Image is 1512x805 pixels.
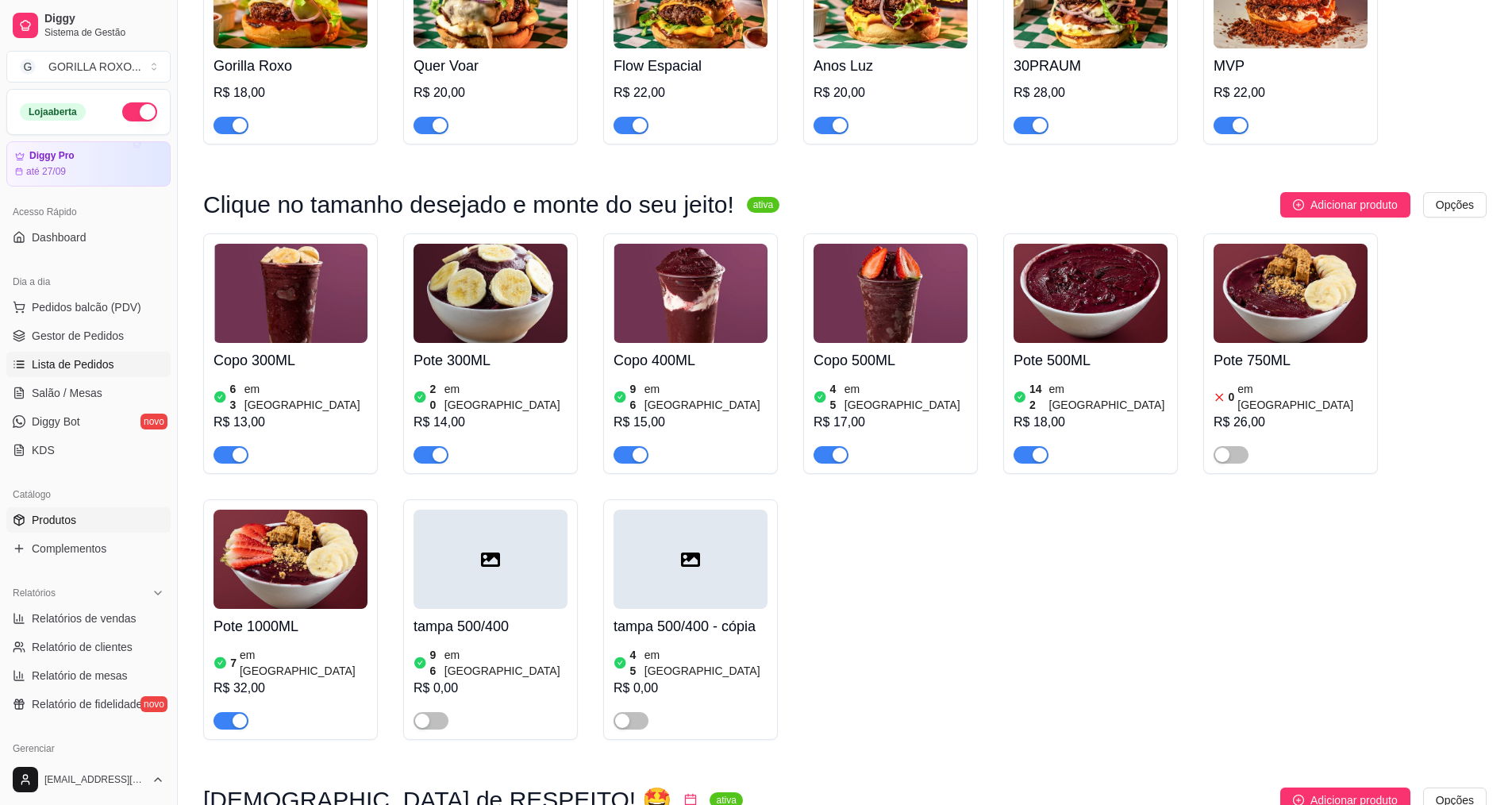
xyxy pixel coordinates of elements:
[1014,83,1168,102] div: R$ 28,00
[614,349,768,372] h4: Copo 400ML
[122,102,157,121] button: Alterar Status
[214,679,367,698] div: R$ 32,00
[414,55,567,77] h4: Quer Voar
[6,507,171,533] a: Produtos
[29,150,75,162] article: Diggy Pro
[6,269,171,295] div: Dia a dia
[430,381,441,413] article: 20
[32,512,76,528] span: Produtos
[444,381,567,413] article: em [GEOGRAPHIC_DATA]
[1214,55,1368,77] h4: MVP
[32,328,124,344] span: Gestor de Pedidos
[240,647,367,679] article: em [GEOGRAPHIC_DATA]
[32,385,102,401] span: Salão / Mesas
[6,482,171,507] div: Catálogo
[26,165,66,178] article: até 27/09
[244,381,367,413] article: em [GEOGRAPHIC_DATA]
[1014,349,1168,372] h4: Pote 500ML
[32,229,87,245] span: Dashboard
[414,413,567,432] div: R$ 14,00
[414,83,567,102] div: R$ 20,00
[414,615,567,637] h4: tampa 500/400
[20,59,36,75] span: G
[32,356,114,372] span: Lista de Pedidos
[630,381,641,413] article: 96
[1229,389,1235,405] article: 0
[203,195,734,214] h3: Clique no tamanho desejado e monte do seu jeito!
[44,773,145,786] span: [EMAIL_ADDRESS][DOMAIN_NAME]
[230,381,241,413] article: 63
[13,587,56,599] span: Relatórios
[814,413,968,432] div: R$ 17,00
[1214,244,1368,343] img: product-image
[1029,381,1046,413] article: 142
[614,413,768,432] div: R$ 15,00
[32,442,55,458] span: KDS
[6,352,171,377] a: Lista de Pedidos
[1014,244,1168,343] img: product-image
[6,409,171,434] a: Diggy Botnovo
[1214,83,1368,102] div: R$ 22,00
[6,295,171,320] button: Pedidos balcão (PDV)
[6,51,171,83] button: Select a team
[844,381,968,413] article: em [GEOGRAPHIC_DATA]
[614,615,768,637] h4: tampa 500/400 - cópia
[48,59,141,75] div: GORILLA ROXO ...
[214,55,367,77] h4: Gorilla Roxo
[6,199,171,225] div: Acesso Rápido
[6,663,171,688] a: Relatório de mesas
[414,349,567,372] h4: Pote 300ML
[6,606,171,631] a: Relatórios de vendas
[32,414,80,429] span: Diggy Bot
[20,103,86,121] div: Loja aberta
[214,83,367,102] div: R$ 18,00
[1049,381,1168,413] article: em [GEOGRAPHIC_DATA]
[1436,196,1474,214] span: Opções
[1423,192,1487,218] button: Opções
[6,141,171,187] a: Diggy Proaté 27/09
[1280,192,1410,218] button: Adicionar produto
[814,55,968,77] h4: Anos Luz
[830,381,841,413] article: 45
[1310,196,1398,214] span: Adicionar produto
[6,323,171,349] a: Gestor de Pedidos
[32,299,141,315] span: Pedidos balcão (PDV)
[630,647,641,679] article: 45
[6,6,171,44] a: DiggySistema de Gestão
[32,610,137,626] span: Relatórios de vendas
[1293,199,1304,210] span: plus-circle
[1014,55,1168,77] h4: 30PRAUM
[1214,349,1368,372] h4: Pote 750ML
[614,55,768,77] h4: Flow Espacial
[230,655,237,671] article: 7
[32,541,106,557] span: Complementos
[1214,413,1368,432] div: R$ 26,00
[430,647,441,679] article: 96
[614,244,768,343] img: product-image
[614,679,768,698] div: R$ 0,00
[32,639,133,655] span: Relatório de clientes
[6,634,171,660] a: Relatório de clientes
[414,679,567,698] div: R$ 0,00
[44,12,164,26] span: Diggy
[644,647,768,679] article: em [GEOGRAPHIC_DATA]
[747,197,779,213] sup: ativa
[214,244,367,343] img: product-image
[214,349,367,372] h4: Copo 300ML
[214,413,367,432] div: R$ 13,00
[414,244,567,343] img: product-image
[1237,381,1368,413] article: em [GEOGRAPHIC_DATA]
[6,225,171,250] a: Dashboard
[6,380,171,406] a: Salão / Mesas
[644,381,768,413] article: em [GEOGRAPHIC_DATA]
[814,244,968,343] img: product-image
[214,615,367,637] h4: Pote 1000ML
[814,83,968,102] div: R$ 20,00
[614,83,768,102] div: R$ 22,00
[32,696,142,712] span: Relatório de fidelidade
[814,349,968,372] h4: Copo 500ML
[214,510,367,609] img: product-image
[6,536,171,561] a: Complementos
[1014,413,1168,432] div: R$ 18,00
[6,691,171,717] a: Relatório de fidelidadenovo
